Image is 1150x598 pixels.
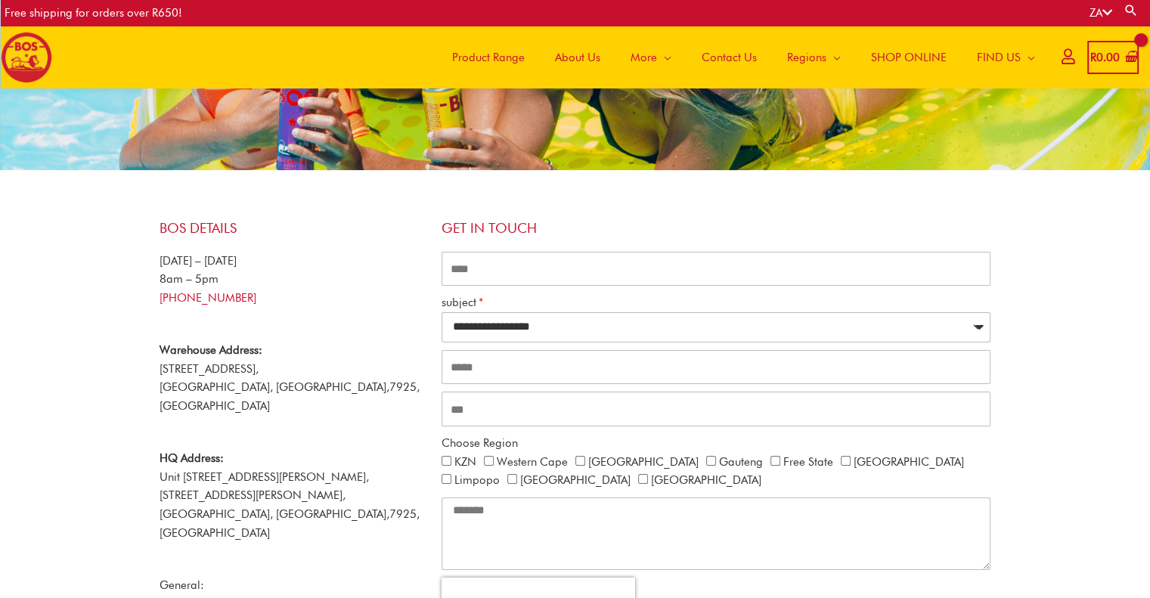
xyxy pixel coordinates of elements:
[555,35,600,80] span: About Us
[702,35,757,80] span: Contact Us
[497,455,568,469] label: Western Cape
[615,26,687,88] a: More
[442,220,991,237] h4: Get in touch
[426,26,1050,88] nav: Site Navigation
[160,507,420,540] span: 7925, [GEOGRAPHIC_DATA]
[787,35,826,80] span: Regions
[1090,6,1112,20] a: ZA
[160,488,346,502] span: [STREET_ADDRESS][PERSON_NAME],
[856,26,962,88] a: SHOP ONLINE
[160,254,237,268] span: [DATE] – [DATE]
[160,451,369,484] span: Unit [STREET_ADDRESS][PERSON_NAME],
[160,343,262,357] strong: Warehouse Address:
[454,473,500,487] label: Limpopo
[160,362,259,376] span: [STREET_ADDRESS],
[783,455,833,469] label: Free State
[442,293,483,312] label: subject
[1,32,52,83] img: BOS logo finals-200px
[437,26,540,88] a: Product Range
[160,451,224,465] strong: HQ Address:
[651,473,761,487] label: [GEOGRAPHIC_DATA]
[977,35,1021,80] span: FIND US
[160,380,389,394] span: [GEOGRAPHIC_DATA], [GEOGRAPHIC_DATA],
[442,434,518,453] label: Choose Region
[160,272,219,286] span: 8am – 5pm
[1124,3,1139,17] a: Search button
[454,455,476,469] label: KZN
[719,455,763,469] label: Gauteng
[160,507,389,521] span: [GEOGRAPHIC_DATA], [GEOGRAPHIC_DATA],
[1090,51,1120,64] bdi: 0.00
[1087,41,1139,75] a: View Shopping Cart, empty
[520,473,631,487] label: [GEOGRAPHIC_DATA]
[588,455,699,469] label: [GEOGRAPHIC_DATA]
[452,35,525,80] span: Product Range
[540,26,615,88] a: About Us
[1090,51,1096,64] span: R
[160,220,426,237] h4: BOS Details
[854,455,964,469] label: [GEOGRAPHIC_DATA]
[631,35,657,80] span: More
[160,291,256,305] a: [PHONE_NUMBER]
[687,26,772,88] a: Contact Us
[772,26,856,88] a: Regions
[871,35,947,80] span: SHOP ONLINE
